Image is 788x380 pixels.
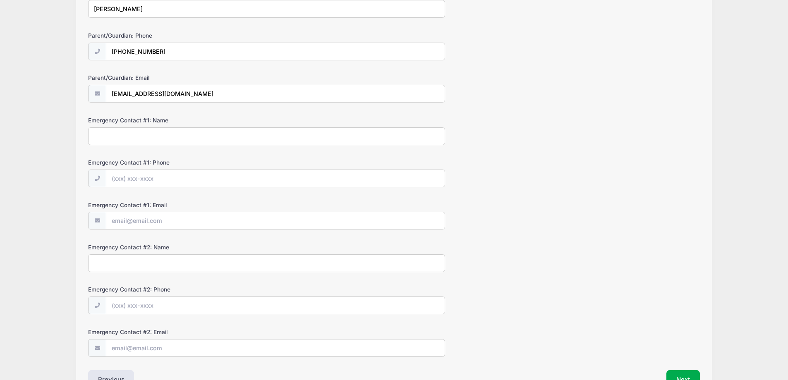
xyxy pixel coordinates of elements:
label: Emergency Contact #2: Email [88,328,292,336]
input: (xxx) xxx-xxxx [106,170,445,187]
label: Parent/Guardian: Email [88,74,292,82]
input: email@email.com [106,212,445,229]
input: email@email.com [106,339,445,357]
label: Emergency Contact #2: Name [88,243,292,251]
label: Emergency Contact #1: Email [88,201,292,209]
label: Emergency Contact #2: Phone [88,285,292,294]
input: (xxx) xxx-xxxx [106,43,445,60]
input: email@email.com [106,85,445,103]
label: Parent/Guardian: Phone [88,31,292,40]
label: Emergency Contact #1: Name [88,116,292,124]
label: Emergency Contact #1: Phone [88,158,292,167]
input: (xxx) xxx-xxxx [106,296,445,314]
